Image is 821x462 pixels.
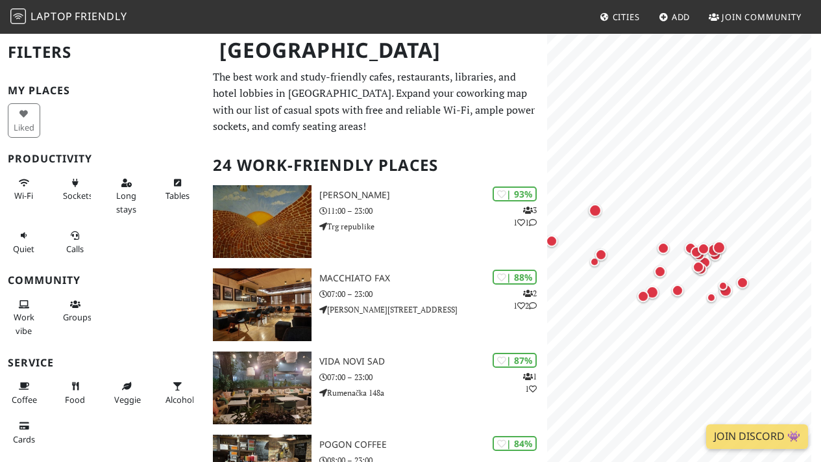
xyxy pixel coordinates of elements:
[59,172,92,207] button: Sockets
[213,352,312,424] img: Vida Novi Sad
[593,246,609,263] div: Map marker
[319,303,547,316] p: [PERSON_NAME][STREET_ADDRESS]
[205,268,547,341] a: Macchiato Fax | 88% 212 Macchiato Fax 07:00 – 23:00 [PERSON_NAME][STREET_ADDRESS]
[8,415,40,450] button: Cards
[213,268,312,341] img: Macchiato Fax
[655,240,672,257] div: Map marker
[672,11,691,23] span: Add
[669,282,686,299] div: Map marker
[635,288,652,305] div: Map marker
[66,243,84,255] span: Video/audio calls
[493,436,537,451] div: | 84%
[31,9,73,23] span: Laptop
[688,244,705,261] div: Map marker
[213,69,539,135] p: The best work and study-friendly cafes, restaurants, libraries, and hotel lobbies in [GEOGRAPHIC_...
[654,5,696,29] a: Add
[63,190,93,201] span: Power sockets
[523,370,537,395] p: 1 1
[205,352,547,424] a: Vida Novi Sad | 87% 11 Vida Novi Sad 07:00 – 23:00 Rumenačka 148a
[209,32,545,68] h1: [GEOGRAPHIC_DATA]
[10,6,127,29] a: LaptopFriendly LaptopFriendly
[319,273,547,284] h3: Macchiato Fax
[682,240,699,257] div: Map marker
[706,424,808,449] a: Join Discord 👾
[717,281,735,300] div: Map marker
[594,5,645,29] a: Cities
[205,185,547,258] a: Kafka | 93% 311 [PERSON_NAME] 11:00 – 23:00 Trg republike
[165,394,194,405] span: Alcohol
[643,283,661,302] div: Map marker
[319,190,547,201] h3: [PERSON_NAME]
[165,190,190,201] span: Work-friendly tables
[587,254,602,270] div: Map marker
[8,274,197,287] h3: Community
[513,287,537,312] p: 2 1 2
[722,11,802,23] span: Join Community
[162,172,194,207] button: Tables
[8,32,197,72] h2: Filters
[319,220,547,233] p: Trg republike
[8,225,40,259] button: Quiet
[59,225,92,259] button: Calls
[13,243,34,255] span: Quiet
[65,394,85,405] span: Food
[213,185,312,258] img: Kafka
[116,190,136,214] span: Long stays
[213,146,539,185] h2: 24 Work-Friendly Places
[75,9,127,23] span: Friendly
[8,357,197,369] h3: Service
[110,172,143,220] button: Long stays
[690,259,707,276] div: Map marker
[586,201,604,220] div: Map marker
[319,356,547,367] h3: Vida Novi Sad
[707,246,724,263] div: Map marker
[162,376,194,410] button: Alcohol
[12,394,37,405] span: Coffee
[704,5,807,29] a: Join Community
[8,172,40,207] button: Wi-Fi
[110,376,143,410] button: Veggie
[715,278,731,294] div: Map marker
[10,8,26,24] img: LaptopFriendly
[543,233,560,250] div: Map marker
[319,387,547,399] p: Rumenačka 148a
[493,186,537,201] div: | 93%
[613,11,640,23] span: Cities
[8,294,40,341] button: Work vibe
[8,153,197,165] h3: Productivity
[8,376,40,410] button: Coffee
[705,241,723,259] div: Map marker
[493,270,537,285] div: | 88%
[319,439,547,450] h3: Pogon Coffee
[59,376,92,410] button: Food
[8,84,197,97] h3: My Places
[14,311,34,336] span: People working
[59,294,92,328] button: Groups
[114,394,141,405] span: Veggie
[652,263,668,280] div: Map marker
[13,433,35,445] span: Credit cards
[319,205,547,217] p: 11:00 – 23:00
[710,238,728,257] div: Map marker
[695,240,712,257] div: Map marker
[319,288,547,300] p: 07:00 – 23:00
[704,290,719,305] div: Map marker
[513,204,537,229] p: 3 1 1
[319,371,547,383] p: 07:00 – 23:00
[692,261,709,277] div: Map marker
[734,274,751,291] div: Map marker
[63,311,92,323] span: Group tables
[493,353,537,368] div: | 87%
[14,190,33,201] span: Stable Wi-Fi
